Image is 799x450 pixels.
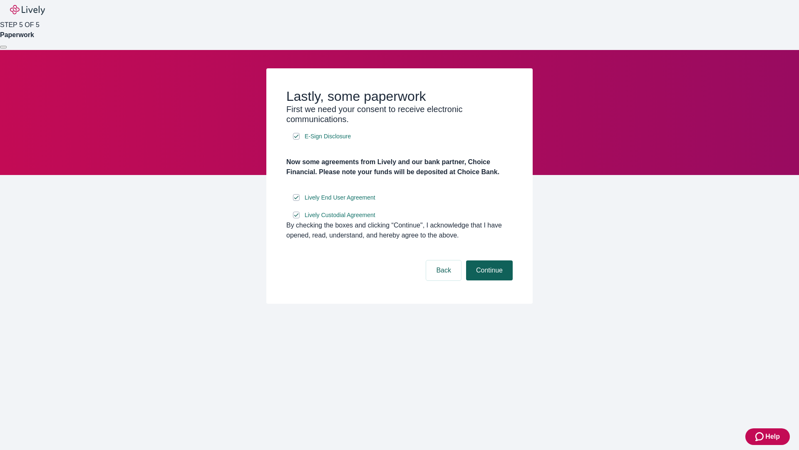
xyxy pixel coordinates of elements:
svg: Zendesk support icon [755,432,765,442]
span: Lively End User Agreement [305,193,375,202]
div: By checking the boxes and clicking “Continue", I acknowledge that I have opened, read, understand... [286,220,513,240]
h4: Now some agreements from Lively and our bank partner, Choice Financial. Please note your funds wi... [286,157,513,177]
button: Continue [466,260,513,280]
span: Help [765,432,780,442]
a: e-sign disclosure document [303,131,352,142]
span: E-Sign Disclosure [305,132,351,141]
h3: First we need your consent to receive electronic communications. [286,104,513,124]
span: Lively Custodial Agreement [305,211,375,220]
a: e-sign disclosure document [303,210,377,220]
img: Lively [10,5,45,15]
button: Back [426,260,461,280]
a: e-sign disclosure document [303,192,377,203]
h2: Lastly, some paperwork [286,88,513,104]
button: Zendesk support iconHelp [745,428,790,445]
